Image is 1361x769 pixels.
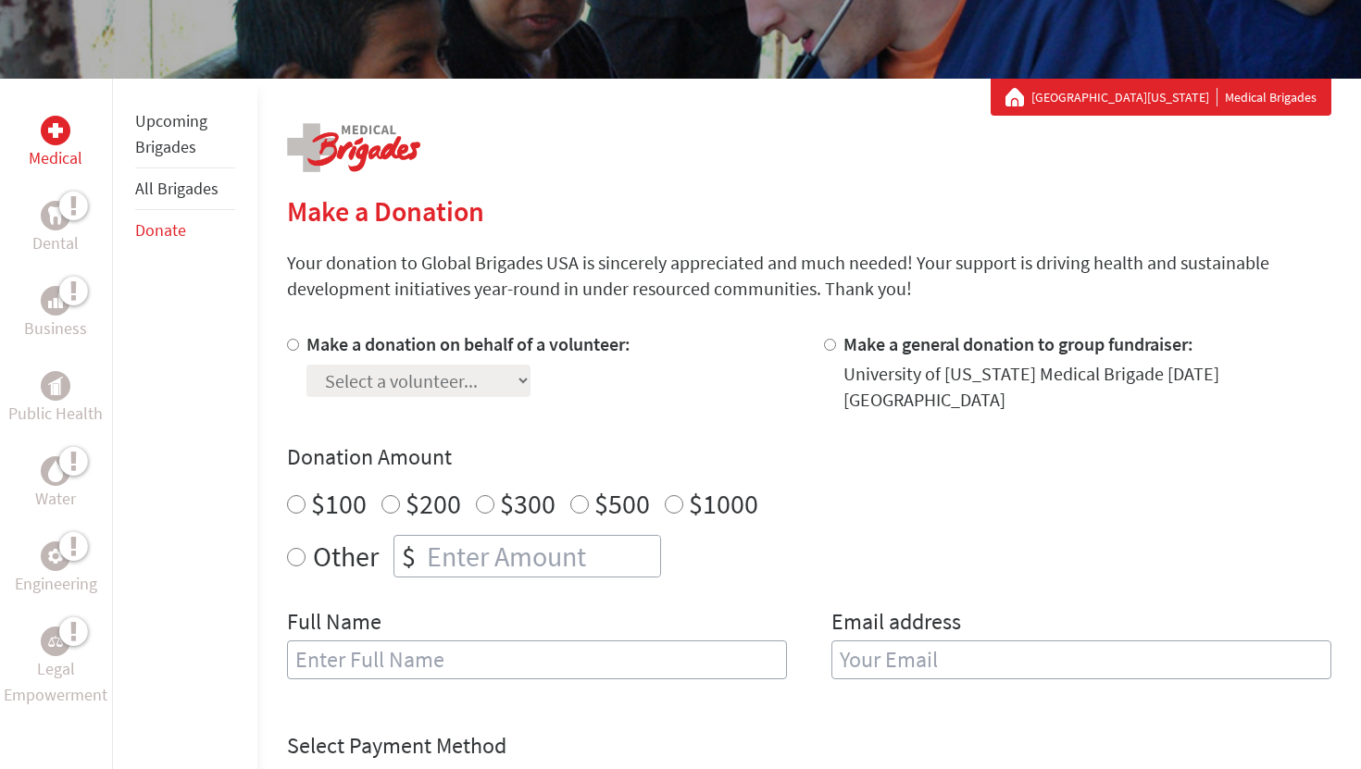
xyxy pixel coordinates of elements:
div: Legal Empowerment [41,626,70,656]
a: Upcoming Brigades [135,110,207,157]
img: Engineering [48,549,63,564]
label: $500 [594,486,650,521]
label: Full Name [287,607,381,640]
a: Legal EmpowermentLegal Empowerment [4,626,108,708]
p: Business [24,316,87,341]
li: All Brigades [135,168,235,210]
input: Your Email [831,640,1331,679]
label: Make a general donation to group fundraiser: [843,332,1193,355]
img: Public Health [48,377,63,395]
div: University of [US_STATE] Medical Brigade [DATE] [GEOGRAPHIC_DATA] [843,361,1331,413]
a: EngineeringEngineering [15,541,97,597]
label: $300 [500,486,556,521]
li: Donate [135,210,235,251]
img: Water [48,460,63,481]
h2: Make a Donation [287,194,1331,228]
label: $1000 [689,486,758,521]
p: Legal Empowerment [4,656,108,708]
img: Business [48,293,63,308]
a: BusinessBusiness [24,286,87,341]
a: WaterWater [35,456,76,512]
a: Public HealthPublic Health [8,371,103,427]
input: Enter Full Name [287,640,787,679]
p: Medical [29,145,82,171]
img: Dental [48,206,63,224]
h4: Select Payment Method [287,731,1331,761]
div: Business [41,286,70,316]
img: logo-medical.png [287,123,420,172]
p: Public Health [8,401,103,427]
img: Medical [48,123,63,138]
div: Water [41,456,70,486]
a: All Brigades [135,178,219,199]
p: Water [35,486,76,512]
label: Other [313,535,379,577]
img: Legal Empowerment [48,636,63,647]
a: DentalDental [32,201,79,256]
a: Donate [135,219,186,241]
h4: Donation Amount [287,442,1331,472]
p: Your donation to Global Brigades USA is sincerely appreciated and much needed! Your support is dr... [287,250,1331,302]
label: $200 [406,486,461,521]
div: Engineering [41,541,70,571]
li: Upcoming Brigades [135,101,235,168]
div: Public Health [41,371,70,401]
input: Enter Amount [423,536,660,577]
div: Medical Brigades [1005,88,1317,106]
p: Dental [32,230,79,256]
label: Email address [831,607,961,640]
a: MedicalMedical [29,116,82,171]
label: Make a donation on behalf of a volunteer: [306,332,631,355]
div: Dental [41,201,70,230]
div: Medical [41,116,70,145]
label: $100 [311,486,367,521]
p: Engineering [15,571,97,597]
a: [GEOGRAPHIC_DATA][US_STATE] [1031,88,1217,106]
div: $ [394,536,423,577]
